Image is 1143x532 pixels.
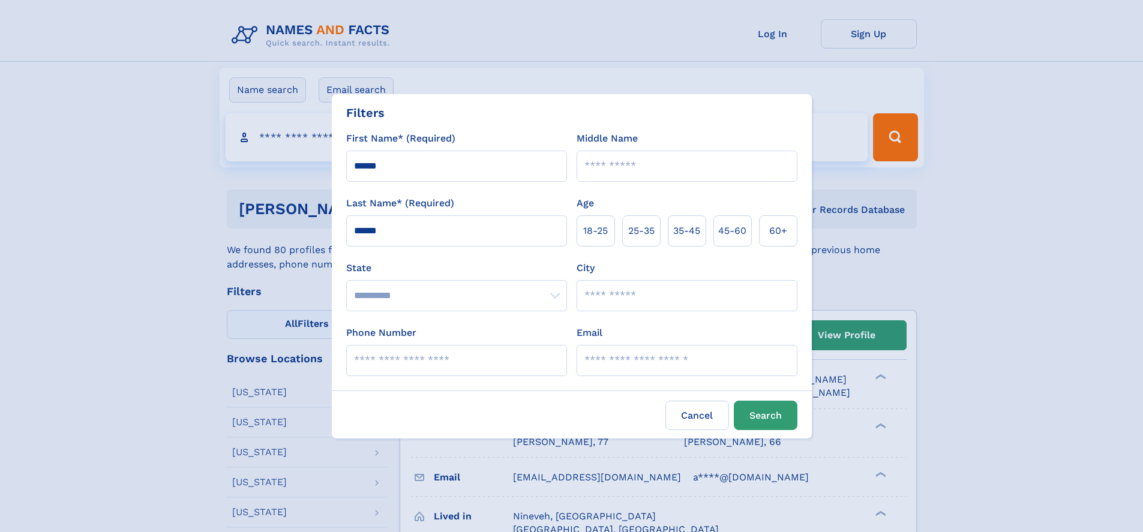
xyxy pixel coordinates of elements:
label: State [346,261,567,275]
span: 25‑35 [628,224,655,238]
span: 35‑45 [673,224,700,238]
span: 60+ [769,224,787,238]
label: Cancel [665,401,729,430]
label: Email [577,326,602,340]
label: Age [577,196,594,211]
label: Last Name* (Required) [346,196,454,211]
span: 18‑25 [583,224,608,238]
label: Phone Number [346,326,416,340]
label: City [577,261,595,275]
label: First Name* (Required) [346,131,455,146]
label: Middle Name [577,131,638,146]
button: Search [734,401,797,430]
div: Filters [346,104,385,122]
span: 45‑60 [718,224,746,238]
